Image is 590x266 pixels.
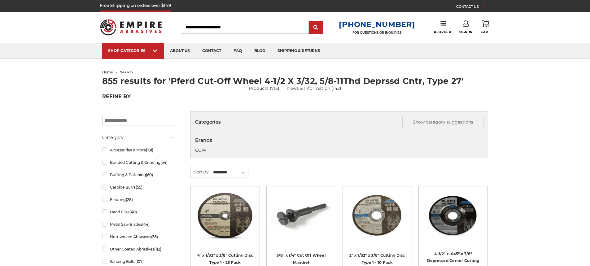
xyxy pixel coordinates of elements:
[142,222,150,227] span: (44)
[481,20,490,34] a: Cart
[120,70,133,74] span: search
[146,172,153,177] span: (60)
[271,43,326,59] a: shipping & returns
[191,167,209,177] label: Sort By:
[102,207,174,217] a: Hand Files(40)
[347,191,407,240] img: 2" x 1/32" x 3/8" Cut Off Wheel
[102,194,174,205] a: Flooring(28)
[248,43,271,59] a: blog
[195,191,255,240] img: 4" x 1/32" x 3/8" Cutting Disc
[310,21,322,34] input: Submit
[195,137,483,144] h5: Brands
[339,31,415,35] p: FOR QUESTIONS OR INQUIRIES
[151,234,158,239] span: (35)
[102,70,113,74] a: home
[434,20,451,34] a: Reorder
[129,210,137,214] span: (40)
[102,77,488,85] h1: 855 results for 'Pferd Cut-Off Wheel 4-1/2 X 3/32, 5/8-11Thd Deprssd Cntr, Type 27'
[146,148,153,152] span: (101)
[164,43,196,59] a: about us
[271,191,331,240] img: 3/8" inch x 1/4" inch mandrel
[339,20,415,29] a: [PHONE_NUMBER]
[126,197,133,202] span: (28)
[196,43,227,59] a: contact
[195,116,483,128] h5: Categories
[100,15,162,39] img: Empire Abrasives
[227,43,248,59] a: faq
[195,147,207,153] a: CGW
[459,30,473,34] span: Sign In
[212,168,248,177] select: Sort By:
[102,219,174,230] a: Metal Saw Blades(44)
[402,116,483,128] button: Show category suggestions
[102,169,174,180] a: Buffing & Polishing(60)
[102,231,174,242] a: Non-woven Abrasives(35)
[423,191,483,240] img: 4-1/2" x 3/64" x 7/8" Depressed Center Type 27 Cut Off Wheel
[108,48,158,53] div: SHOP CATEGORIES
[102,94,174,103] h5: Refine by
[434,30,451,34] span: Reorder
[136,185,142,190] span: (55)
[287,85,341,92] a: News & Information (142)
[135,259,144,264] span: (107)
[102,157,174,168] a: Bonded Cutting & Grinding(54)
[160,160,168,165] span: (54)
[102,134,174,141] h5: Category
[249,85,279,92] a: Products (713)
[102,244,174,255] a: Other Coated Abrasives(112)
[102,145,174,155] a: Accessories & More(101)
[456,3,490,12] a: CONTACT US
[481,30,490,34] span: Cart
[102,182,174,193] a: Carbide Burrs(55)
[154,247,161,251] span: (112)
